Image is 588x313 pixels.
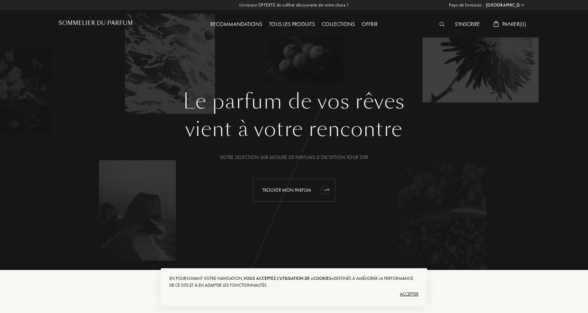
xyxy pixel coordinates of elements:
div: S'inscrire [451,20,483,29]
a: Recommandations [207,21,266,28]
div: En poursuivant votre navigation, destinés à améliorer la performance de ce site et à en adapter l... [169,275,419,289]
a: Offrir [358,21,381,28]
div: Offrir [358,20,381,29]
div: Accepter [169,289,419,300]
div: Collections [318,20,358,29]
div: vient à votre rencontre [64,114,524,145]
span: Panier ( 0 ) [502,21,526,28]
img: cart_white.svg [493,21,499,27]
div: Tous les produits [266,20,318,29]
h1: Le parfum de vos rêves [64,89,524,114]
div: Trouver mon parfum [253,179,335,202]
div: Recommandations [207,20,266,29]
div: animation [319,183,332,196]
a: S'inscrire [451,21,483,28]
a: Collections [318,21,358,28]
a: Tous les produits [266,21,318,28]
a: Trouver mon parfumanimation [248,179,340,202]
span: vous acceptez l'utilisation de «cookies» [243,275,334,281]
img: search_icn_white.svg [439,22,445,27]
div: Votre selection sur-mesure de parfums d’exception pour 20€ [64,154,524,161]
a: Sommelier du Parfum [58,20,133,29]
span: Pays de livraison : [449,2,484,9]
h1: Sommelier du Parfum [58,20,133,26]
